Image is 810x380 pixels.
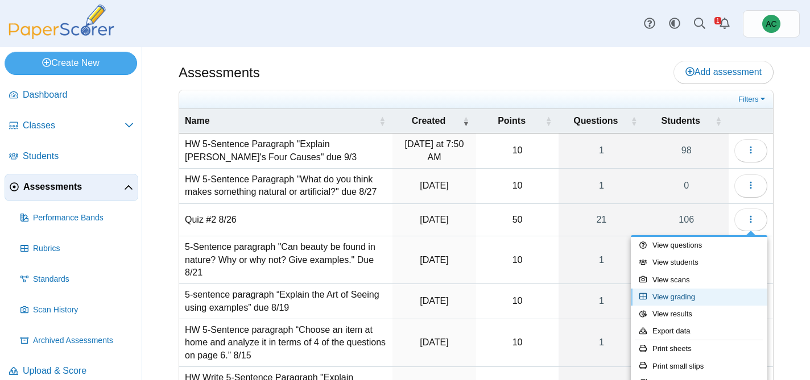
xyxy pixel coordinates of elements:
[5,52,137,74] a: Create New
[420,181,448,190] time: Aug 26, 2025 at 7:52 AM
[379,109,386,133] span: Name : Activate to sort
[715,109,722,133] span: Students : Activate to sort
[23,150,134,162] span: Students
[743,10,800,37] a: Andrew Christman
[179,204,392,236] td: Quiz #2 8/26
[33,274,134,285] span: Standards
[462,109,469,133] span: Created : Activate to remove sorting
[16,266,138,293] a: Standards
[23,119,125,132] span: Classes
[559,236,644,283] a: 1
[476,169,559,204] td: 10
[573,116,618,126] span: Questions
[33,335,134,346] span: Archived Assessments
[766,20,776,28] span: Andrew Christman
[476,133,559,169] td: 10
[673,61,774,83] a: Add assessment
[179,236,392,284] td: 5-Sentence paragraph "Can beauty be found in nature? Why or why not? Give examples." Due 8/21
[5,31,118,41] a: PaperScorer
[498,116,526,126] span: Points
[420,255,448,265] time: Aug 18, 2025 at 2:56 PM
[179,319,392,367] td: HW 5-Sentence paragraph “Choose an item at home and analyze it in terms of 4 of the questions on ...
[559,133,644,168] a: 1
[16,327,138,354] a: Archived Assessments
[412,116,446,126] span: Created
[644,133,729,168] a: 98
[405,139,464,161] time: Sep 2, 2025 at 7:50 AM
[16,297,138,324] a: Scan History
[476,236,559,284] td: 10
[559,169,644,203] a: 1
[712,11,737,36] a: Alerts
[179,169,392,204] td: HW 5-Sentence Paragraph "What do you think makes something natural or artificial?" due 8/27
[631,306,767,323] a: View results
[23,365,134,377] span: Upload & Score
[631,340,767,357] a: Print sheets
[33,304,134,316] span: Scan History
[5,5,118,39] img: PaperScorer
[685,67,762,77] span: Add assessment
[644,204,729,236] a: 106
[476,284,559,319] td: 10
[476,204,559,236] td: 50
[420,215,448,224] time: Aug 25, 2025 at 12:32 PM
[559,319,644,366] a: 1
[476,319,559,367] td: 10
[631,254,767,271] a: View students
[179,133,392,169] td: HW 5-Sentence Paragraph "Explain [PERSON_NAME]'s Four Causes" due 9/3
[631,358,767,375] a: Print small slips
[559,284,644,319] a: 1
[762,15,780,33] span: Andrew Christman
[33,212,134,224] span: Performance Bands
[33,243,134,254] span: Rubrics
[631,323,767,340] a: Export data
[5,143,138,170] a: Students
[179,63,260,82] h1: Assessments
[545,109,552,133] span: Points : Activate to sort
[631,237,767,254] a: View questions
[179,284,392,319] td: 5-sentence paragraph “Explain the Art of Seeing using examples” due 8/19
[420,337,448,347] time: Aug 14, 2025 at 7:27 AM
[5,82,138,109] a: Dashboard
[644,169,729,203] a: 0
[23,181,124,193] span: Assessments
[5,112,138,140] a: Classes
[185,116,210,126] span: Name
[630,109,637,133] span: Questions : Activate to sort
[16,204,138,232] a: Performance Bands
[16,235,138,262] a: Rubrics
[559,204,644,236] a: 21
[420,296,448,306] time: Aug 15, 2025 at 7:45 AM
[5,174,138,201] a: Assessments
[631,289,767,306] a: View grading
[23,89,134,101] span: Dashboard
[631,272,767,289] a: View scans
[661,116,700,126] span: Students
[735,94,770,105] a: Filters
